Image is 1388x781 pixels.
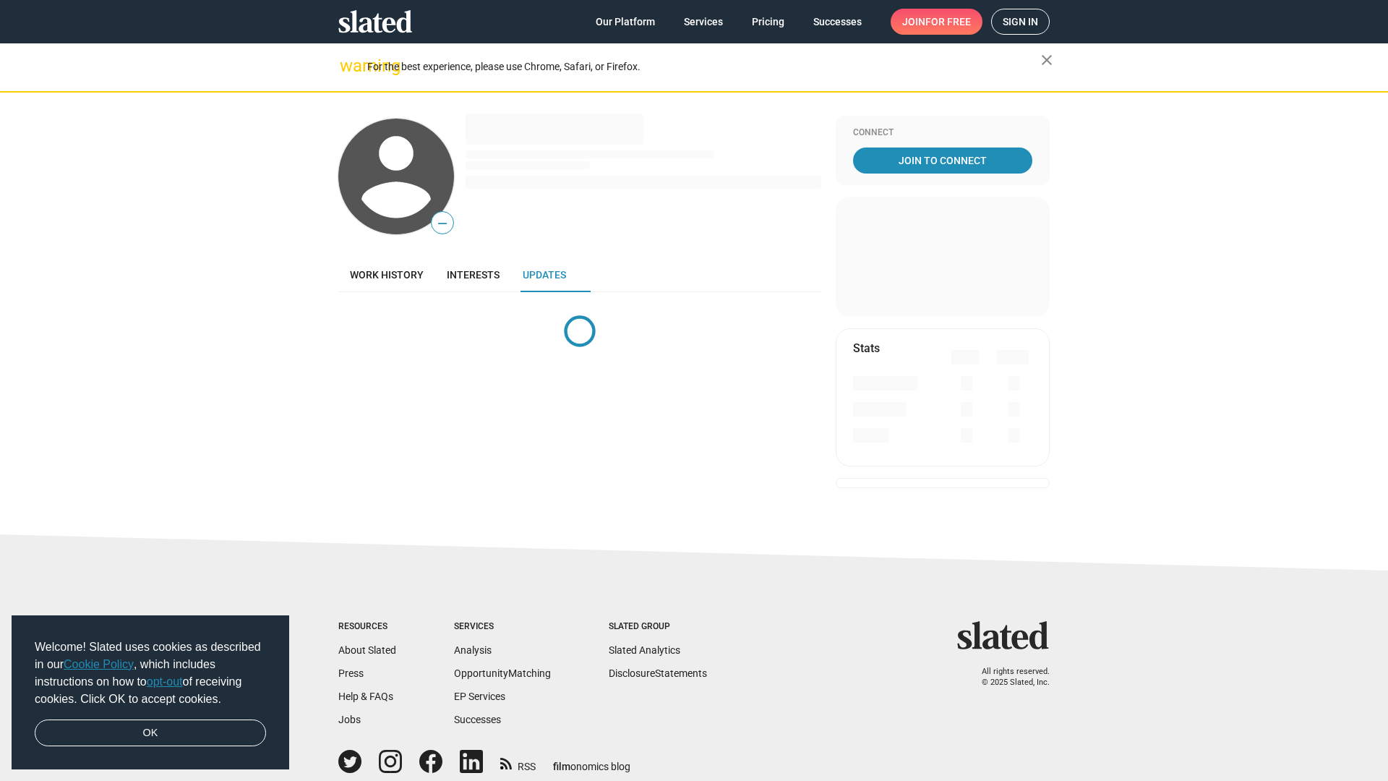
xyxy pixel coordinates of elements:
span: — [432,214,453,233]
a: About Slated [338,644,396,656]
span: Join To Connect [856,148,1029,174]
span: Updates [523,269,566,281]
div: For the best experience, please use Chrome, Safari, or Firefox. [367,57,1041,77]
mat-icon: close [1038,51,1055,69]
a: Join To Connect [853,148,1032,174]
span: Services [684,9,723,35]
div: Resources [338,621,396,633]
span: Pricing [752,9,784,35]
a: Joinfor free [891,9,982,35]
a: Updates [511,257,578,292]
mat-card-title: Stats [853,341,880,356]
a: filmonomics blog [553,748,630,774]
p: All rights reserved. © 2025 Slated, Inc. [967,667,1050,688]
a: opt-out [147,675,183,688]
a: Analysis [454,644,492,656]
span: Interests [447,269,500,281]
span: Our Platform [596,9,655,35]
a: Successes [802,9,873,35]
span: Join [902,9,971,35]
a: Pricing [740,9,796,35]
a: EP Services [454,691,505,702]
a: Our Platform [584,9,667,35]
span: Sign in [1003,9,1038,34]
span: for free [925,9,971,35]
a: RSS [500,751,536,774]
a: Jobs [338,714,361,725]
span: Welcome! Slated uses cookies as described in our , which includes instructions on how to of recei... [35,639,266,708]
a: OpportunityMatching [454,667,551,679]
span: Work history [350,269,424,281]
a: DisclosureStatements [609,667,707,679]
a: Slated Analytics [609,644,680,656]
a: Successes [454,714,501,725]
a: Cookie Policy [64,658,134,670]
span: Successes [813,9,862,35]
div: Connect [853,127,1032,139]
a: Press [338,667,364,679]
a: Interests [435,257,511,292]
div: Services [454,621,551,633]
a: Work history [338,257,435,292]
a: Services [672,9,734,35]
span: film [553,761,570,772]
div: cookieconsent [12,615,289,770]
div: Slated Group [609,621,707,633]
a: Help & FAQs [338,691,393,702]
a: Sign in [991,9,1050,35]
a: dismiss cookie message [35,720,266,747]
mat-icon: warning [340,57,357,74]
